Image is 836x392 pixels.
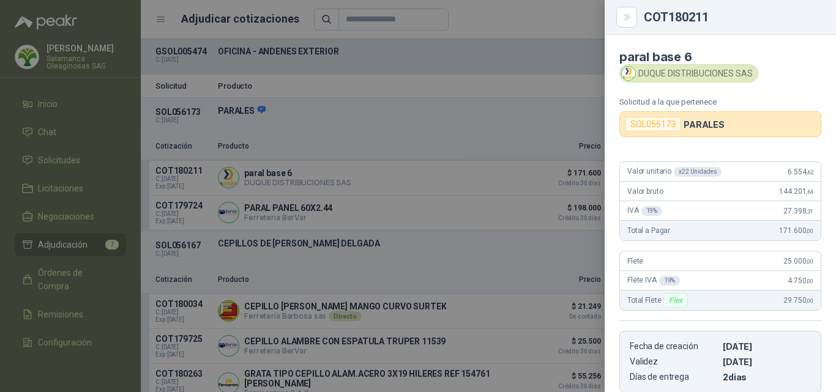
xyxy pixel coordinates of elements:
[630,372,718,382] p: Días de entrega
[644,11,821,23] div: COT180211
[619,10,634,24] button: Close
[619,64,758,83] div: DUQUE DISTRIBUCIONES SAS
[723,341,811,352] p: [DATE]
[806,169,813,176] span: ,62
[788,276,813,285] span: 4.750
[619,50,821,64] h4: paral base 6
[806,208,813,215] span: ,31
[674,167,722,177] div: x 22 Unidades
[723,372,811,382] p: 2 dias
[659,276,681,286] div: 19 %
[783,257,813,265] span: 25.000
[627,257,643,265] span: Flete
[641,206,663,216] div: 19 %
[684,119,725,130] p: PARALES
[630,341,718,352] p: Fecha de creación
[723,357,811,367] p: [DATE]
[806,188,813,195] span: ,64
[627,206,662,216] span: IVA
[788,168,813,176] span: 6.554
[627,293,690,308] span: Total Flete
[783,207,813,215] span: 27.398
[627,187,663,196] span: Valor bruto
[779,226,813,235] span: 171.600
[630,357,718,367] p: Validez
[806,278,813,284] span: ,00
[783,296,813,305] span: 29.750
[806,297,813,304] span: ,00
[627,276,680,286] span: Flete IVA
[806,258,813,265] span: ,00
[622,67,635,80] img: Company Logo
[663,293,687,308] div: Flex
[619,97,821,106] p: Solicitud a la que pertenece
[625,117,681,131] div: SOL056173
[779,187,813,196] span: 144.201
[627,226,670,235] span: Total a Pagar
[806,227,813,234] span: ,00
[627,167,722,177] span: Valor unitario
